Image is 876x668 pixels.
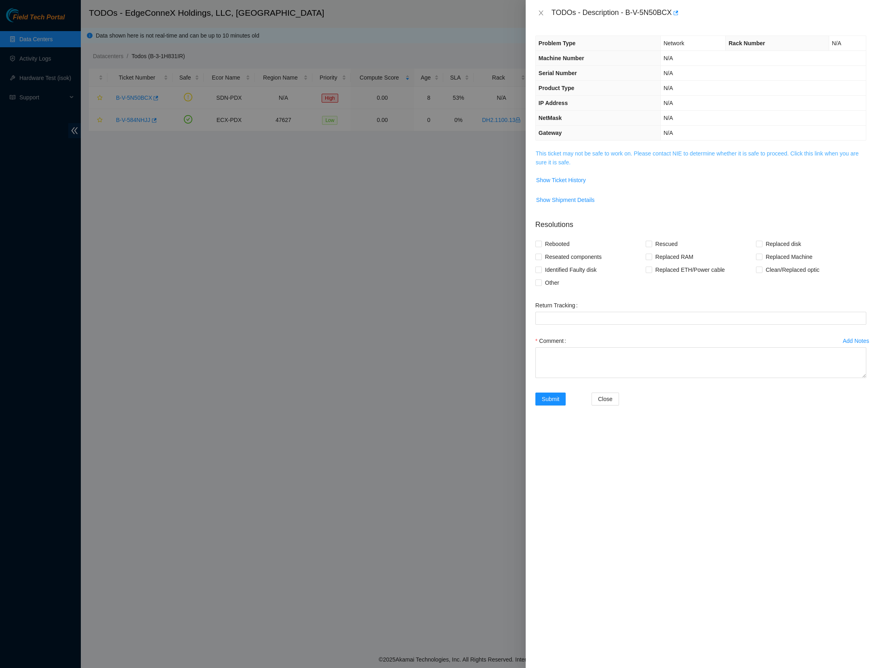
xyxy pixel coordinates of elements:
span: Identified Faulty disk [542,263,600,276]
span: IP Address [539,100,568,106]
span: N/A [663,115,673,121]
div: Add Notes [843,338,869,344]
button: Show Shipment Details [536,193,595,206]
span: Replaced ETH/Power cable [652,263,728,276]
span: Replaced disk [762,237,804,250]
div: TODOs - Description - B-V-5N50BCX [552,6,866,19]
label: Comment [535,334,569,347]
span: Clean/Replaced optic [762,263,823,276]
span: Close [598,395,613,403]
p: Resolutions [535,213,866,230]
span: Rebooted [542,237,573,250]
button: Add Notes [842,334,870,347]
span: N/A [832,40,841,46]
label: Return Tracking [535,299,581,312]
span: Gateway [539,130,562,136]
span: NetMask [539,115,562,121]
span: Product Type [539,85,574,91]
span: close [538,10,544,16]
span: N/A [663,55,673,61]
span: N/A [663,85,673,91]
span: Show Shipment Details [536,195,595,204]
span: N/A [663,100,673,106]
span: N/A [663,130,673,136]
span: Problem Type [539,40,576,46]
span: Replaced Machine [762,250,816,263]
input: Return Tracking [535,312,866,325]
span: Rescued [652,237,681,250]
button: Show Ticket History [536,174,586,187]
span: Machine Number [539,55,584,61]
textarea: Comment [535,347,866,378]
span: N/A [663,70,673,76]
span: Rack Number [729,40,765,46]
span: Network [663,40,684,46]
a: This ticket may not be safe to work on. Please contact NIE to determine whether it is safe to pro... [536,150,859,166]
span: Reseated components [542,250,605,263]
span: Replaced RAM [652,250,697,263]
button: Submit [535,393,566,405]
button: Close [592,393,619,405]
span: Show Ticket History [536,176,586,185]
button: Close [535,9,547,17]
span: Serial Number [539,70,577,76]
span: Submit [542,395,560,403]
span: Other [542,276,562,289]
